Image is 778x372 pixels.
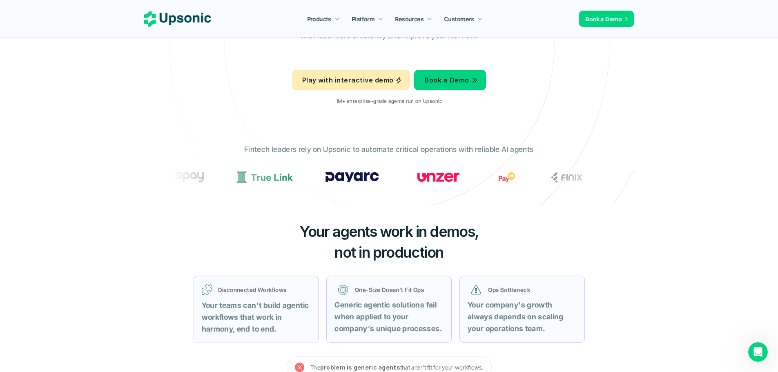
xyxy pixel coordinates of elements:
span: Your agents work in demos, [299,223,479,241]
a: Products [302,11,345,26]
strong: Your teams can’t build agentic workflows that work in harmony, end to end. [202,301,311,333]
a: Play with interactive demo [292,70,410,90]
p: Ops Bottleneck [488,285,573,294]
p: Book a Demo [586,15,622,23]
p: Play with interactive demo [302,74,393,86]
strong: Generic agentic solutions fail when applied to your company’s unique processes. [334,301,442,333]
p: Fintech leaders rely on Upsonic to automate critical operations with reliable AI agents [244,144,533,156]
strong: problem is generic agents [320,364,400,371]
p: Book a Demo [425,74,469,86]
p: 1M+ enterprise-grade agents run on Upsonic [336,98,442,104]
p: Disconnected Workflows [218,285,311,294]
a: Book a Demo [415,70,486,90]
strong: Your company's growth always depends on scaling your operations team. [468,301,565,333]
iframe: Intercom live chat [748,342,768,362]
p: Platform [352,15,375,23]
p: Resources [395,15,424,23]
span: not in production [334,243,444,261]
a: Book a Demo [579,11,634,27]
p: Customers [444,15,475,23]
p: One-Size Doesn’t Fit Ops [355,285,440,294]
p: Products [307,15,331,23]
